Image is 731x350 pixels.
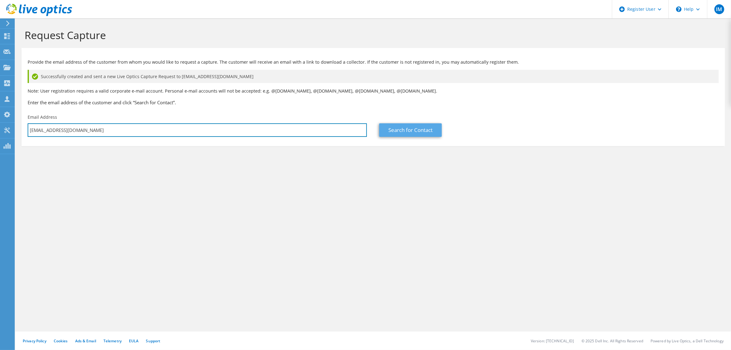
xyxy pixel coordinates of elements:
a: Ads & Email [75,338,96,344]
a: Privacy Policy [23,338,46,344]
h1: Request Capture [25,29,719,42]
li: Powered by Live Optics, a Dell Technology [651,338,724,344]
span: Successfully created and sent a new Live Optics Capture Request to [EMAIL_ADDRESS][DOMAIN_NAME] [41,73,254,80]
a: EULA [129,338,138,344]
span: IM [714,4,724,14]
a: Telemetry [103,338,122,344]
a: Support [146,338,160,344]
li: Version: [TECHNICAL_ID] [531,338,574,344]
p: Provide the email address of the customer from whom you would like to request a capture. The cust... [28,59,719,66]
li: © 2025 Dell Inc. All Rights Reserved [581,338,643,344]
label: Email Address [28,114,57,120]
svg: \n [676,6,682,12]
a: Cookies [54,338,68,344]
p: Note: User registration requires a valid corporate e-mail account. Personal e-mail accounts will ... [28,88,719,94]
a: Search for Contact [379,123,442,137]
h3: Enter the email address of the customer and click “Search for Contact”. [28,99,719,106]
